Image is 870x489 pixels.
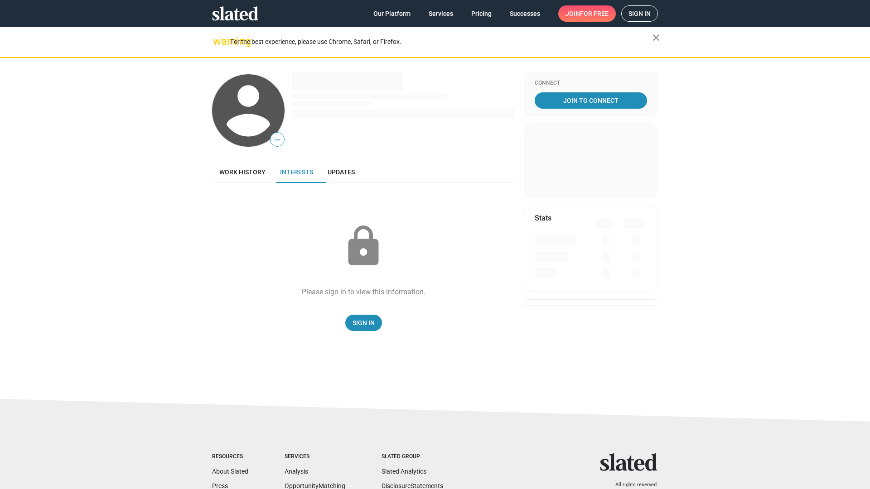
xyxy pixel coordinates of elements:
[628,6,651,21] span: Sign in
[345,315,382,331] a: Sign In
[429,5,453,22] span: Services
[320,161,362,183] a: Updates
[273,161,320,183] a: Interests
[280,168,313,176] span: Interests
[621,5,658,22] a: Sign in
[536,92,645,109] span: Join To Connect
[302,287,425,297] div: Please sign in to view this information.
[558,5,616,22] a: Joinfor free
[471,5,492,22] span: Pricing
[212,468,248,475] a: About Slated
[366,5,418,22] a: Our Platform
[464,5,499,22] a: Pricing
[341,224,386,269] mat-icon: lock
[382,468,426,475] a: Slated Analytics
[212,453,248,460] div: Resources
[285,468,308,475] a: Analysis
[271,134,284,146] span: —
[503,5,547,22] a: Successes
[580,5,609,22] span: for free
[373,5,411,22] span: Our Platform
[535,80,647,87] div: Connect
[213,36,224,47] mat-icon: warning
[328,168,355,176] span: Updates
[535,213,551,223] mat-card-title: Stats
[565,5,609,22] span: Join
[651,32,662,43] mat-icon: close
[219,168,266,176] span: Work history
[382,453,443,460] div: Slated Group
[353,315,375,331] span: Sign In
[510,5,540,22] span: Successes
[212,161,273,183] a: Work history
[421,5,460,22] a: Services
[535,92,647,109] a: Join To Connect
[285,453,345,460] div: Services
[230,36,652,48] div: For the best experience, please use Chrome, Safari, or Firefox.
